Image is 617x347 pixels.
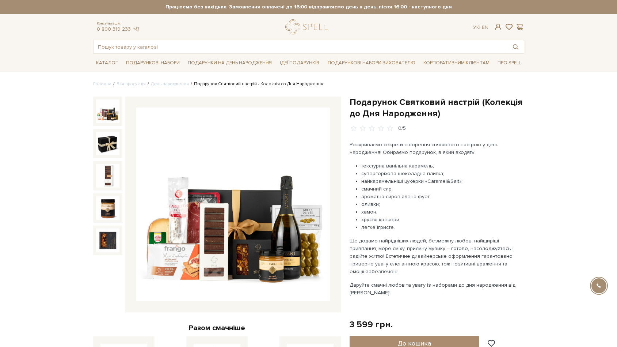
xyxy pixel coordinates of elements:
[185,57,275,69] a: Подарунки на День народження
[96,164,119,187] img: Подарунок Святковий настрій (Колекція до Дня Народження)
[325,57,418,69] a: Подарункові набори вихователю
[361,185,521,193] li: смачний сир;
[136,108,330,301] img: Подарунок Святковий настрій (Колекція до Дня Народження)
[507,40,524,53] button: Пошук товару у каталозі
[96,229,119,252] img: Подарунок Святковий настрій (Колекція до Дня Народження)
[97,21,140,26] span: Консультація:
[361,170,521,177] li: супергоріхова шоколадна плитка;
[93,81,111,87] a: Головна
[151,81,189,87] a: День народження
[361,162,521,170] li: текстурна ванільна карамель;
[350,319,393,330] div: 3 599 грн.
[398,125,406,132] div: 0/5
[133,26,140,32] a: telegram
[420,57,492,69] a: Корпоративним клієнтам
[277,57,322,69] a: Ідеї подарунків
[361,193,521,200] li: ароматна сиров’ялена фует;
[350,237,521,275] p: Ще додамо найрідніших людей, безмежну любов, найщиріші привітання, море сміху, приємну музику – г...
[285,19,331,34] a: logo
[350,97,524,119] h1: Подарунок Святковий настрій (Колекція до Дня Народження)
[96,99,119,123] img: Подарунок Святковий настрій (Колекція до Дня Народження)
[93,4,524,10] strong: Працюємо без вихідних. Замовлення оплачені до 16:00 відправляємо день в день, після 16:00 - насту...
[94,40,507,53] input: Пошук товару у каталозі
[123,57,183,69] a: Подарункові набори
[93,323,341,333] div: Разом смачніше
[361,208,521,216] li: хамон;
[189,81,323,87] li: Подарунок Святковий настрій - Колекція до Дня Народження
[93,57,121,69] a: Каталог
[482,24,488,30] a: En
[350,141,521,156] p: Розкриваємо секрети створення святкового настрою у день народження! Обираємо подарунок, в який вх...
[361,216,521,223] li: хрусткі крекери;
[350,281,521,297] p: Даруйте смачні любов та увагу із наборами до дня народження від [PERSON_NAME]!
[97,26,131,32] a: 0 800 319 233
[361,200,521,208] li: оливки;
[473,24,488,31] div: Ук
[495,57,524,69] a: Про Spell
[96,196,119,220] img: Подарунок Святковий настрій (Колекція до Дня Народження)
[361,223,521,231] li: легке ігристе.
[479,24,480,30] span: |
[117,81,146,87] a: Вся продукція
[96,132,119,155] img: Подарунок Святковий настрій (Колекція до Дня Народження)
[361,177,521,185] li: найкарамельніші цукерки «Caramel&Salt»;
